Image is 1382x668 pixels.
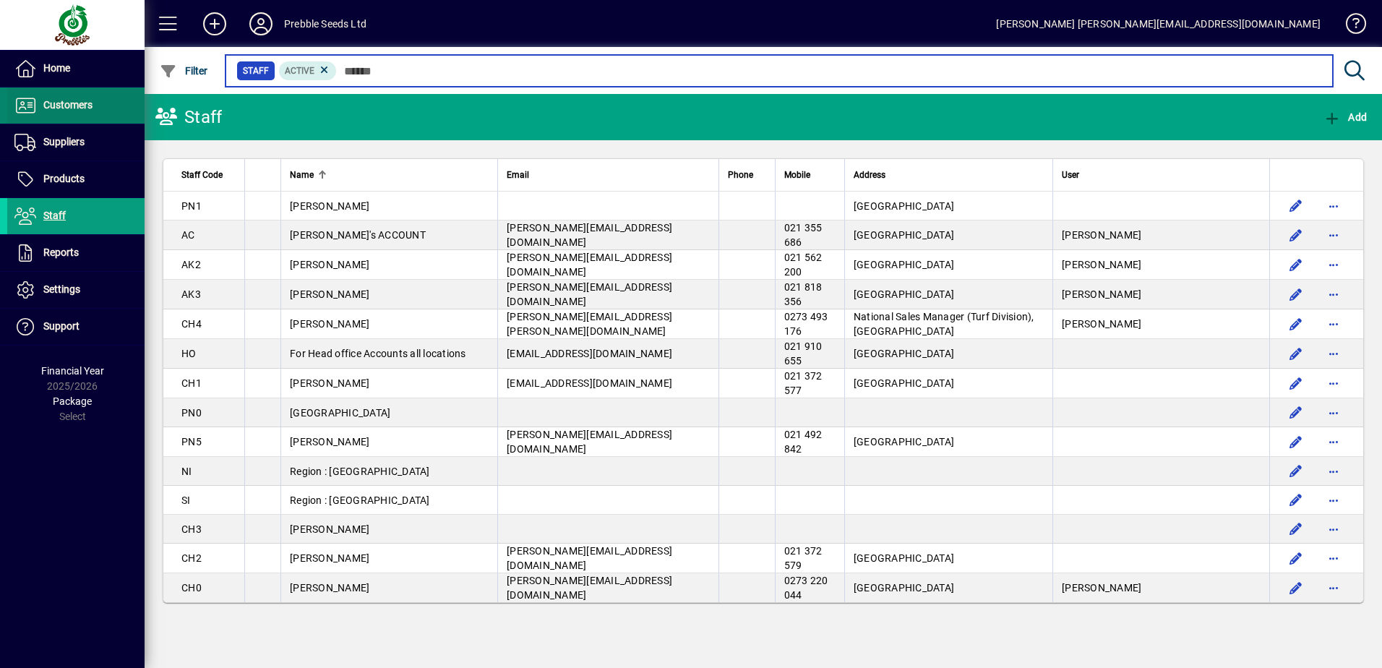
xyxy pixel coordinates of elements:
td: National Sales Manager (Turf Division), [GEOGRAPHIC_DATA] [844,309,1052,339]
span: Support [43,320,80,332]
span: [PERSON_NAME][EMAIL_ADDRESS][DOMAIN_NAME] [507,575,672,601]
span: CH3 [181,523,202,535]
button: More options [1322,547,1345,570]
span: [PERSON_NAME] [290,523,369,535]
span: [PERSON_NAME] [290,552,369,564]
button: Edit [1284,430,1308,453]
span: [GEOGRAPHIC_DATA] [290,407,390,419]
span: Region : [GEOGRAPHIC_DATA] [290,466,430,477]
button: Edit [1284,312,1308,335]
button: Edit [1284,489,1308,512]
button: Edit [1284,372,1308,395]
div: Staff Code [181,167,236,183]
button: Edit [1284,283,1308,306]
button: More options [1322,460,1345,483]
span: [PERSON_NAME][EMAIL_ADDRESS][DOMAIN_NAME] [507,252,672,278]
span: Active [285,66,314,76]
button: More options [1322,489,1345,512]
button: Edit [1284,342,1308,365]
span: Reports [43,247,79,258]
button: More options [1322,401,1345,424]
span: Staff [243,64,269,78]
span: CH1 [181,377,202,389]
span: [EMAIL_ADDRESS][DOMAIN_NAME] [507,377,672,389]
div: Mobile [784,167,836,183]
span: Add [1323,111,1367,123]
span: [PERSON_NAME] [290,582,369,594]
span: [PERSON_NAME][EMAIL_ADDRESS][DOMAIN_NAME] [507,429,672,455]
button: Edit [1284,576,1308,599]
span: AK2 [181,259,201,270]
span: [PERSON_NAME] [1062,229,1141,241]
span: [PERSON_NAME][EMAIL_ADDRESS][DOMAIN_NAME] [507,545,672,571]
td: [GEOGRAPHIC_DATA] [844,573,1052,602]
span: [PERSON_NAME] [290,259,369,270]
button: More options [1322,342,1345,365]
button: More options [1322,194,1345,218]
td: [GEOGRAPHIC_DATA] [844,220,1052,250]
a: Support [7,309,145,345]
div: Staff [155,106,222,129]
span: User [1062,167,1079,183]
span: SI [181,494,191,506]
span: Mobile [784,167,810,183]
span: CH4 [181,318,202,330]
span: PN1 [181,200,202,212]
div: [PERSON_NAME] [PERSON_NAME][EMAIL_ADDRESS][DOMAIN_NAME] [996,12,1321,35]
button: Edit [1284,401,1308,424]
span: Financial Year [41,365,104,377]
div: Name [290,167,489,183]
span: Staff [43,210,66,221]
button: Profile [238,11,284,37]
span: Name [290,167,314,183]
td: [GEOGRAPHIC_DATA] [844,544,1052,573]
span: Products [43,173,85,184]
td: [GEOGRAPHIC_DATA] [844,192,1052,220]
button: Add [1320,104,1370,130]
span: PN5 [181,436,202,448]
span: 021 492 842 [784,429,823,455]
span: [EMAIL_ADDRESS][DOMAIN_NAME] [507,348,672,359]
td: [GEOGRAPHIC_DATA] [844,250,1052,280]
span: Staff Code [181,167,223,183]
span: Customers [43,99,93,111]
button: More options [1322,518,1345,541]
span: Email [507,167,529,183]
button: More options [1322,223,1345,247]
button: More options [1322,312,1345,335]
a: Reports [7,235,145,271]
span: NI [181,466,192,477]
td: [GEOGRAPHIC_DATA] [844,339,1052,369]
span: [PERSON_NAME] [1062,318,1141,330]
span: Phone [728,167,753,183]
td: [GEOGRAPHIC_DATA] [844,427,1052,457]
span: Region : [GEOGRAPHIC_DATA] [290,494,430,506]
td: [GEOGRAPHIC_DATA] [844,280,1052,309]
span: 021 372 577 [784,370,823,396]
div: Phone [728,167,766,183]
span: Suppliers [43,136,85,147]
span: For Head office Accounts all locations [290,348,466,359]
span: [PERSON_NAME] [1062,259,1141,270]
span: [PERSON_NAME]'s ACCOUNT [290,229,426,241]
span: 0273 493 176 [784,311,828,337]
button: More options [1322,283,1345,306]
button: Edit [1284,223,1308,247]
div: Email [507,167,710,183]
span: [PERSON_NAME] [290,288,369,300]
span: [PERSON_NAME] [1062,288,1141,300]
div: User [1062,167,1261,183]
span: 021 355 686 [784,222,823,248]
span: AK3 [181,288,201,300]
button: Edit [1284,547,1308,570]
button: Edit [1284,194,1308,218]
div: Prebble Seeds Ltd [284,12,366,35]
button: Edit [1284,460,1308,483]
span: Settings [43,283,80,295]
a: Products [7,161,145,197]
button: More options [1322,430,1345,453]
span: Package [53,395,92,407]
span: 021 562 200 [784,252,823,278]
span: 021 372 579 [784,545,823,571]
span: [PERSON_NAME][EMAIL_ADDRESS][PERSON_NAME][DOMAIN_NAME] [507,311,672,337]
